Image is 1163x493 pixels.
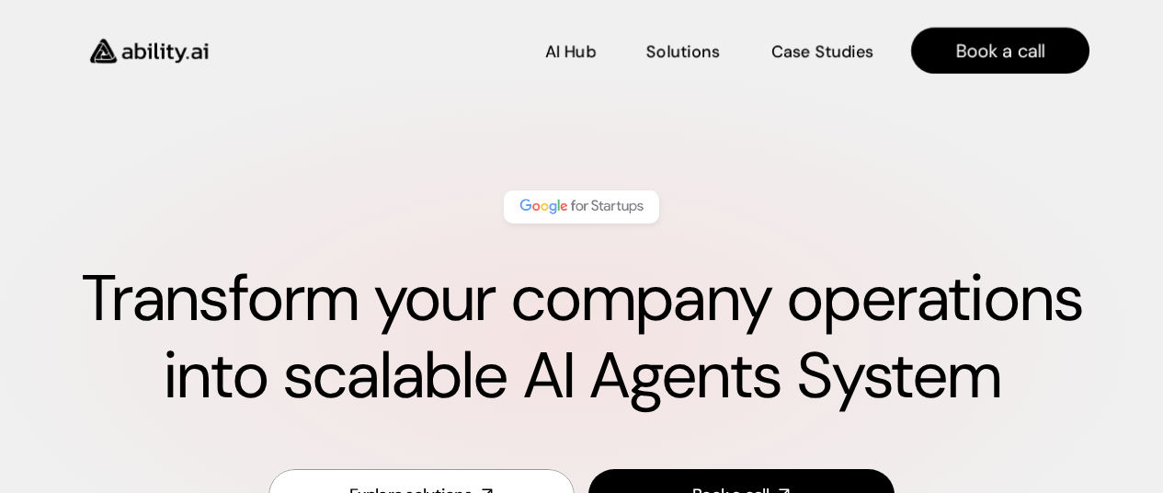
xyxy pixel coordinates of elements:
a: AI Hub [545,35,596,67]
p: Book a call [956,38,1045,63]
p: Solutions [646,40,720,63]
a: Book a call [911,28,1089,74]
a: Solutions [646,35,720,67]
p: AI Hub [545,40,596,63]
a: Case Studies [770,35,874,67]
p: Case Studies [771,40,873,63]
h1: Transform your company operations into scalable AI Agents System [74,260,1089,415]
nav: Main navigation [234,28,1089,74]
